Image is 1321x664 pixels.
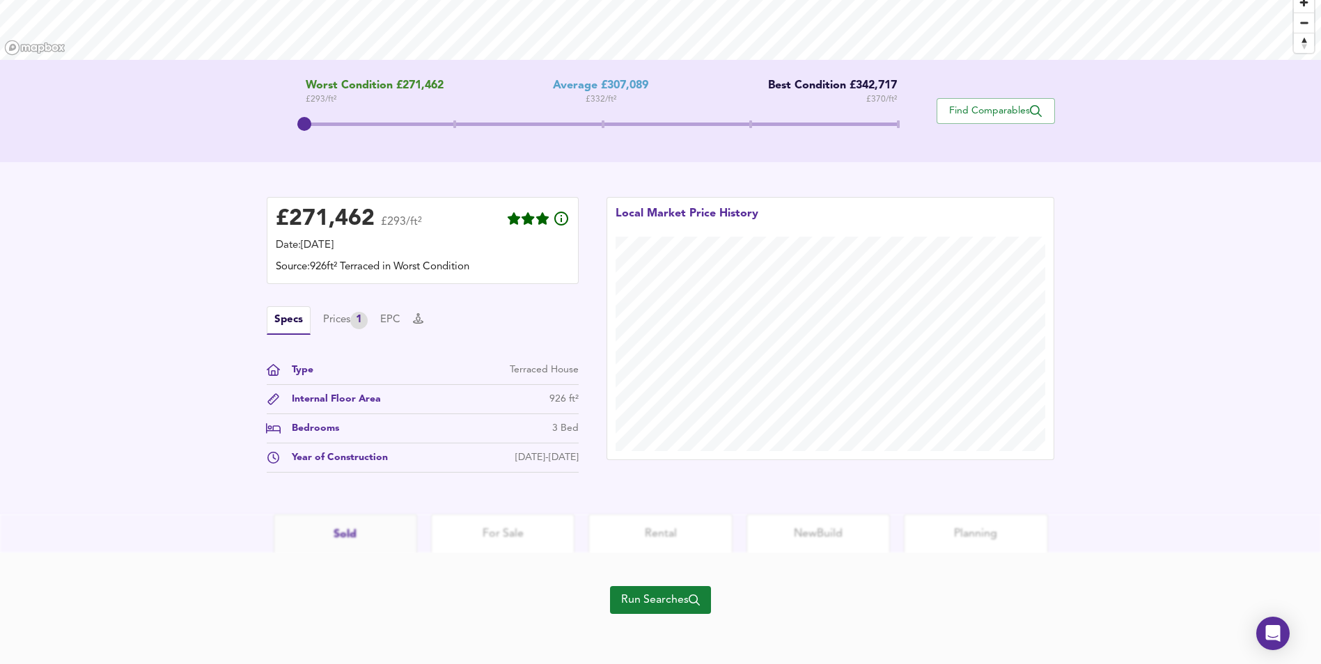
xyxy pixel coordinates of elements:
button: Specs [267,306,311,335]
button: EPC [380,313,400,328]
button: Reset bearing to north [1294,33,1314,53]
button: Zoom out [1294,13,1314,33]
span: £ 332 / ft² [586,93,616,106]
div: 3 Bed [552,421,579,436]
div: Average £307,089 [553,79,648,93]
span: Run Searches [621,590,700,610]
div: 926 ft² [549,392,579,406]
span: Find Comparables [944,104,1047,118]
div: Internal Floor Area [281,392,381,406]
span: £293/ft² [381,216,422,237]
button: Prices1 [323,312,368,329]
div: Year of Construction [281,450,388,465]
div: £ 271,462 [276,209,375,230]
div: Open Intercom Messenger [1256,617,1290,650]
div: Local Market Price History [616,206,758,237]
a: Mapbox homepage [4,40,65,56]
span: £ 293 / ft² [306,93,444,106]
span: Worst Condition £271,462 [306,79,444,93]
div: Best Condition £342,717 [758,79,897,93]
div: Date: [DATE] [276,238,570,253]
button: Find Comparables [937,98,1055,124]
span: £ 370 / ft² [866,93,897,106]
div: Terraced House [510,363,579,377]
div: Type [281,363,313,377]
div: 1 [350,312,368,329]
button: Run Searches [610,586,711,614]
div: Bedrooms [281,421,339,436]
div: Source: 926ft² Terraced in Worst Condition [276,260,570,275]
div: [DATE]-[DATE] [515,450,579,465]
div: Prices [323,312,368,329]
